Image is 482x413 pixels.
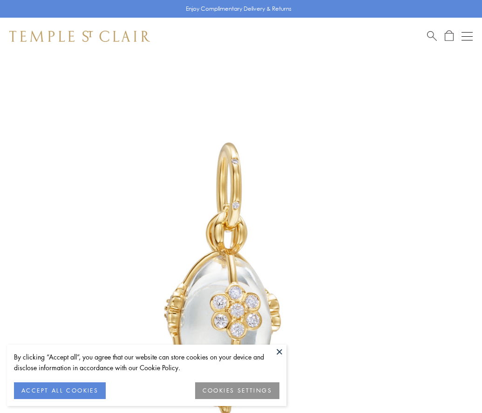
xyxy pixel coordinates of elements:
[14,352,279,373] div: By clicking “Accept all”, you agree that our website can store cookies on your device and disclos...
[445,30,454,42] a: Open Shopping Bag
[14,382,106,399] button: ACCEPT ALL COOKIES
[427,30,437,42] a: Search
[462,31,473,42] button: Open navigation
[186,4,292,13] p: Enjoy Complimentary Delivery & Returns
[9,31,150,42] img: Temple St. Clair
[195,382,279,399] button: COOKIES SETTINGS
